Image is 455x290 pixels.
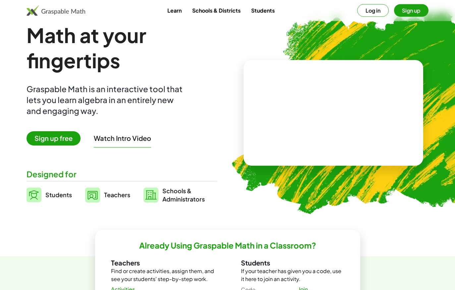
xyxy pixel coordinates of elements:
video: What is this? This is dynamic math notation. Dynamic math notation plays a central role in how Gr... [284,88,383,138]
p: Find or create activities, assign them, and see your students' step-by-step work. [111,267,214,283]
a: Students [246,4,280,17]
h3: Teachers [111,259,214,267]
h2: Already Using Graspable Math in a Classroom? [139,241,316,251]
img: svg%3e [85,188,100,203]
button: Log in [357,4,389,17]
div: Designed for [27,169,217,180]
a: Learn [162,4,187,17]
span: Students [45,191,72,199]
a: Students [27,187,72,203]
img: svg%3e [27,188,41,203]
a: Teachers [85,187,130,203]
span: Schools & Administrators [162,187,205,203]
img: svg%3e [143,188,158,203]
h1: Math at your fingertips [27,23,217,73]
h3: Students [241,259,344,267]
p: If your teacher has given you a code, use it here to join an activity. [241,267,344,283]
a: Schools & Districts [187,4,246,17]
div: Graspable Math is an interactive tool that lets you learn algebra in an entirely new and engaging... [27,84,186,117]
span: Sign up free [27,132,81,146]
button: Sign up [394,4,428,17]
a: Schools &Administrators [143,187,205,203]
button: Watch Intro Video [94,134,151,143]
span: Teachers [104,191,130,199]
